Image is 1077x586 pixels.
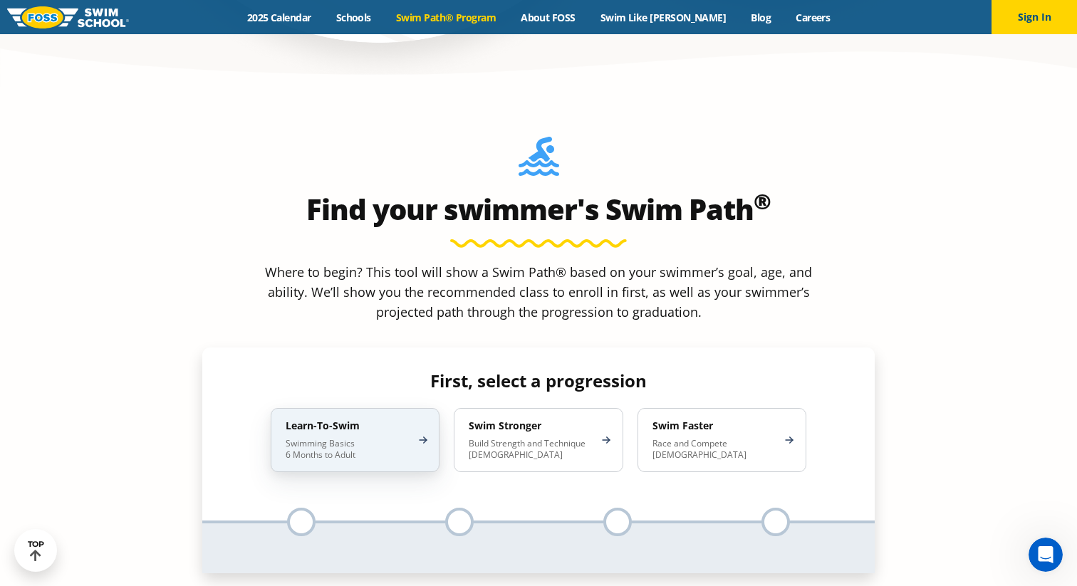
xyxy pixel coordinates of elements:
[28,540,44,562] div: TOP
[469,419,593,432] h4: Swim Stronger
[652,419,777,432] h4: Swim Faster
[323,11,383,24] a: Schools
[652,438,777,461] p: Race and Compete [DEMOGRAPHIC_DATA]
[7,6,129,28] img: FOSS Swim School Logo
[259,371,817,391] h4: First, select a progression
[509,11,588,24] a: About FOSS
[286,419,410,432] h4: Learn-To-Swim
[519,137,559,185] img: Foss-Location-Swimming-Pool-Person.svg
[1029,538,1063,572] iframe: Intercom live chat
[739,11,784,24] a: Blog
[784,11,843,24] a: Careers
[234,11,323,24] a: 2025 Calendar
[286,438,410,461] p: Swimming Basics 6 Months to Adult
[754,187,771,216] sup: ®
[383,11,508,24] a: Swim Path® Program
[469,438,593,461] p: Build Strength and Technique [DEMOGRAPHIC_DATA]
[588,11,739,24] a: Swim Like [PERSON_NAME]
[202,192,875,226] h2: Find your swimmer's Swim Path
[259,262,818,322] p: Where to begin? This tool will show a Swim Path® based on your swimmer’s goal, age, and ability. ...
